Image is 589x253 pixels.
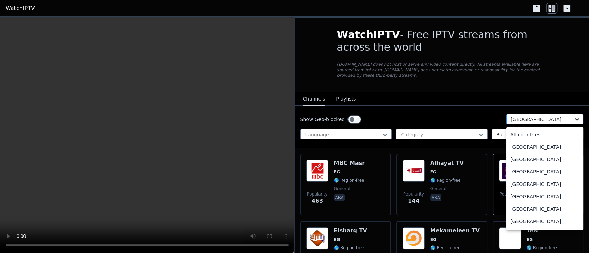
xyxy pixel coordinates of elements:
[334,186,350,191] span: general
[334,160,365,167] h6: MBC Masr
[312,197,323,205] span: 463
[306,160,328,182] img: MBC Masr
[334,178,364,183] span: 🌎 Region-free
[334,245,364,251] span: 🌎 Region-free
[408,197,419,205] span: 144
[337,29,400,41] span: WatchIPTV
[506,153,583,166] div: [GEOGRAPHIC_DATA]
[336,93,356,106] button: Playlists
[499,160,521,182] img: NogoumFMTV
[527,245,557,251] span: 🌎 Region-free
[506,228,583,240] div: Aruba
[337,29,547,53] h1: - Free IPTV streams from across the world
[365,67,382,72] a: iptv-org
[337,62,547,78] p: [DOMAIN_NAME] does not host or serve any video content directly. All streams available here are s...
[506,190,583,203] div: [GEOGRAPHIC_DATA]
[6,4,35,12] a: WatchIPTV
[403,160,425,182] img: Alhayat TV
[500,191,520,197] span: Popularity
[506,178,583,190] div: [GEOGRAPHIC_DATA]
[430,186,446,191] span: general
[403,191,424,197] span: Popularity
[300,116,345,123] label: Show Geo-blocked
[430,227,480,234] h6: Mekameleen TV
[499,227,521,249] img: TeN
[430,245,461,251] span: 🌎 Region-free
[334,169,340,175] span: EG
[334,227,367,234] h6: Elsharq TV
[334,194,345,201] p: ara
[430,169,436,175] span: EG
[430,237,436,242] span: EG
[403,227,425,249] img: Mekameleen TV
[527,227,557,234] h6: TeN
[506,141,583,153] div: [GEOGRAPHIC_DATA]
[334,237,340,242] span: EG
[506,128,583,141] div: All countries
[430,194,441,201] p: ara
[430,178,461,183] span: 🌎 Region-free
[306,227,328,249] img: Elsharq TV
[307,191,327,197] span: Popularity
[506,166,583,178] div: [GEOGRAPHIC_DATA]
[303,93,325,106] button: Channels
[506,215,583,228] div: [GEOGRAPHIC_DATA]
[506,203,583,215] div: [GEOGRAPHIC_DATA]
[527,237,533,242] span: EG
[430,160,464,167] h6: Alhayat TV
